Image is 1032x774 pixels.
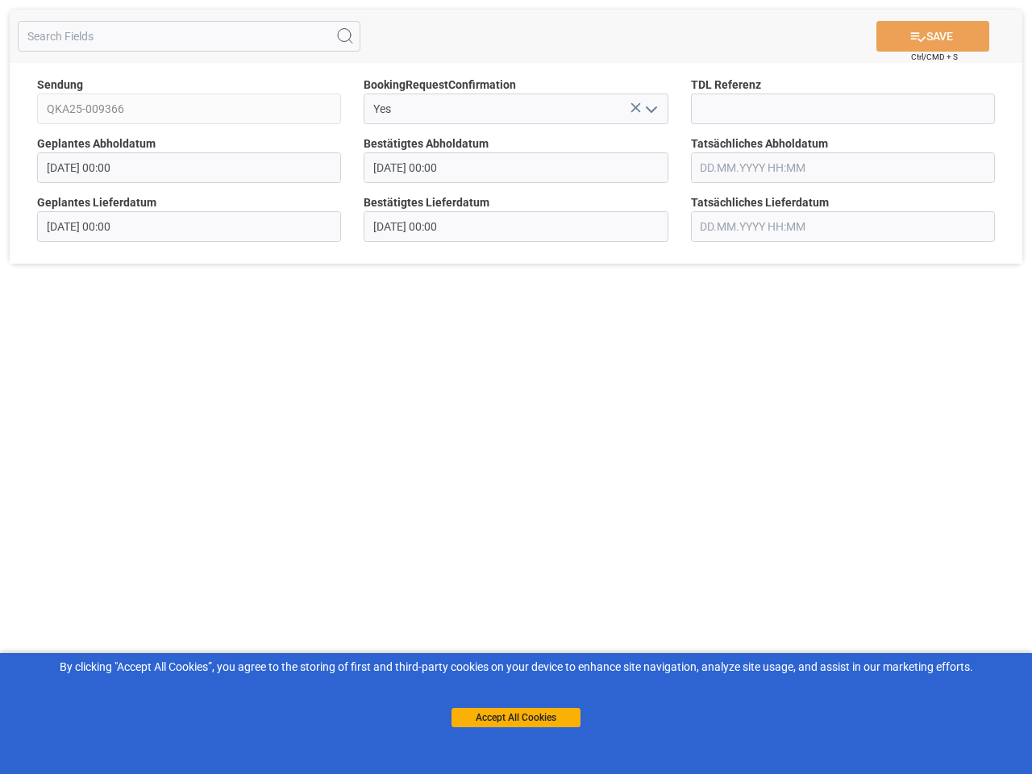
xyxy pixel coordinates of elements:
[876,21,989,52] button: SAVE
[37,194,156,211] span: Geplantes Lieferdatum
[364,135,489,152] span: Bestätigtes Abholdatum
[691,77,761,94] span: TDL Referenz
[691,152,995,183] input: DD.MM.YYYY HH:MM
[451,708,580,727] button: Accept All Cookies
[364,211,668,242] input: DD.MM.YYYY HH:MM
[364,77,516,94] span: BookingRequestConfirmation
[911,51,958,63] span: Ctrl/CMD + S
[691,194,829,211] span: Tatsächliches Lieferdatum
[37,77,83,94] span: Sendung
[37,135,156,152] span: Geplantes Abholdatum
[364,194,489,211] span: Bestätigtes Lieferdatum
[37,152,341,183] input: DD.MM.YYYY HH:MM
[37,211,341,242] input: DD.MM.YYYY HH:MM
[364,152,668,183] input: DD.MM.YYYY HH:MM
[691,135,828,152] span: Tatsächliches Abholdatum
[638,97,662,122] button: open menu
[11,659,1021,676] div: By clicking "Accept All Cookies”, you agree to the storing of first and third-party cookies on yo...
[691,211,995,242] input: DD.MM.YYYY HH:MM
[18,21,360,52] input: Search Fields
